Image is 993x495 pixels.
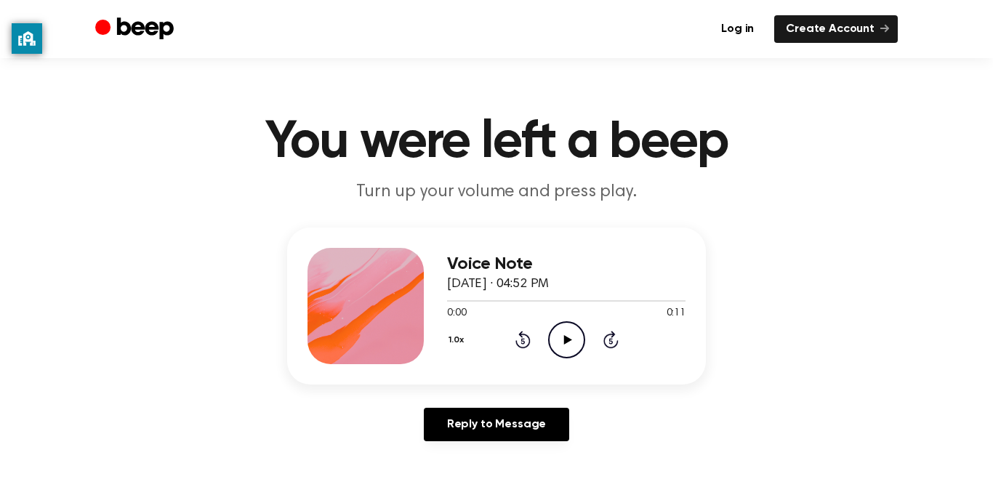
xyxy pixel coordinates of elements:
h1: You were left a beep [124,116,869,169]
p: Turn up your volume and press play. [217,180,776,204]
h3: Voice Note [447,254,686,274]
span: [DATE] · 04:52 PM [447,278,549,291]
a: Reply to Message [424,408,569,441]
a: Beep [95,15,177,44]
span: 0:11 [667,306,686,321]
a: Log in [709,15,765,43]
a: Create Account [774,15,898,43]
button: 1.0x [447,328,470,353]
button: privacy banner [12,23,42,54]
span: 0:00 [447,306,466,321]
